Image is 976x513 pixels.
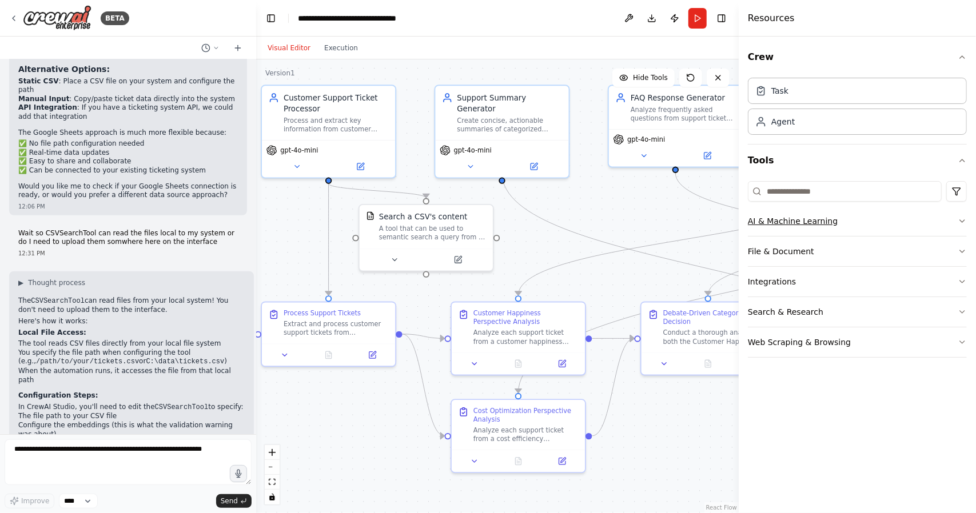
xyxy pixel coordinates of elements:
div: Analyze each support ticket from a cost efficiency perspective. For each ticket, provide detailed... [473,426,579,443]
span: Thought process [28,278,85,287]
g: Edge from d4235918-ec94-448b-a54e-e896e96212af to dfff774b-efcd-462f-b773-41eef8481b96 [323,184,432,198]
div: Cost Optimization Perspective Analysis [473,407,579,424]
button: ▶Thought process [18,278,85,287]
div: Tools [748,177,967,367]
g: Edge from 9c0f8fb4-0684-45c0-8434-a66c89e1e274 to 11dc6337-2d8e-4b29-b985-90f32a7a9cde [403,328,445,344]
div: Customer Happiness Perspective AnalysisAnalyze each support ticket from a customer happiness pers... [451,302,586,376]
p: Wait so CSVSearchTool can read the files local to my system or do I need to upload them somwhere ... [18,229,238,247]
p: The can read files from your local system! You don't need to upload them to the interface. [18,296,245,315]
nav: breadcrumb [298,13,427,24]
li: : Place a CSV file on your system and configure the path [18,77,238,95]
span: Send [221,496,238,506]
span: gpt-4o-mini [280,146,318,155]
h4: Resources [748,11,795,25]
span: gpt-4o-mini [627,135,665,144]
button: Integrations [748,267,967,296]
span: Hide Tools [633,73,668,82]
li: The file path to your CSV file [18,412,245,421]
button: Switch to previous chat [197,41,224,55]
button: toggle interactivity [265,490,280,504]
g: Edge from 11dc6337-2d8e-4b29-b985-90f32a7a9cde to 6ad2c24f-624d-4fad-96b6-66e6d0d5884c [592,333,635,344]
div: Support Summary GeneratorCreate concise, actionable summaries of categorized customer support tic... [435,85,570,178]
div: 12:31 PM [18,249,238,258]
p: Would you like me to check if your Google Sheets connection is ready, or would you prefer a diffe... [18,182,238,200]
div: FAQ Response GeneratorAnalyze frequently asked questions from support tickets and generate sugges... [608,85,743,167]
img: Logo [23,5,91,31]
li: ✅ Easy to share and collaborate [18,157,238,166]
div: FAQ Response Generator [631,93,736,103]
li: : If you have a ticketing system API, we could add that integration [18,103,238,121]
div: Process Support TicketsExtract and process customer support tickets from {ticket_source_format}. ... [261,302,396,367]
div: Customer Support Ticket Processor [284,93,389,114]
strong: Alternative Options: [18,65,110,74]
g: Edge from e6683275-401a-4c62-a5ad-af85c7f5034d to 11dc6337-2d8e-4b29-b985-90f32a7a9cde [513,184,854,296]
button: Start a new chat [229,41,247,55]
li: When the automation runs, it accesses the file from that local path [18,367,245,384]
img: CSVSearchTool [366,211,375,220]
div: Agent [771,116,795,127]
code: CSVSearchTool [155,403,209,411]
g: Edge from 83615732-49a0-4c0c-9971-1fa51e43c30a to 6ad2c24f-624d-4fad-96b6-66e6d0d5884c [592,333,635,442]
li: ✅ No file path configuration needed [18,139,238,149]
div: Customer Support Ticket ProcessorProcess and extract key information from customer support ticket... [261,85,396,178]
div: Process and extract key information from customer support tickets in {ticket_source_format}, ensu... [284,116,389,133]
div: React Flow controls [265,445,280,504]
button: Web Scraping & Browsing [748,327,967,357]
strong: Local File Access: [18,328,86,336]
button: Open in side panel [427,253,488,266]
div: Analyze each support ticket from a customer happiness perspective. For each ticket, provide detai... [473,328,579,346]
button: No output available [495,357,541,370]
li: : Copy/paste ticket data directly into the system [18,95,238,104]
button: fit view [265,475,280,490]
button: Tools [748,145,967,177]
div: Create concise, actionable summaries of categorized customer support tickets for the support team... [457,116,562,133]
div: CSVSearchToolSearch a CSV's contentA tool that can be used to semantic search a query from a CSV'... [358,204,494,272]
div: Extract and process customer support tickets from {ticket_source_format}. Parse through all avail... [284,320,389,337]
code: CSVSearchTool [31,297,85,305]
button: No output available [306,348,352,362]
g: Edge from 9c0f8fb4-0684-45c0-8434-a66c89e1e274 to 83615732-49a0-4c0c-9971-1fa51e43c30a [403,328,445,441]
p: Here's how it works: [18,317,245,326]
div: Crew [748,73,967,144]
code: C:\data\tickets.csv [146,358,224,366]
div: Version 1 [265,69,295,78]
div: Process Support Tickets [284,309,361,318]
p: The Google Sheets approach is much more flexible because: [18,129,238,138]
div: Debate-Driven Categorization DecisionConduct a thorough analysis of both the Customer Happiness A... [640,302,776,376]
button: Open in side panel [544,455,581,468]
strong: API Integration [18,103,77,111]
div: Task [771,85,788,97]
span: ▶ [18,278,23,287]
button: zoom out [265,460,280,475]
button: Open in side panel [544,357,581,370]
li: You specify the file path when configuring the tool (e.g., or ) [18,348,245,367]
button: Open in side panel [354,348,391,362]
button: Open in side panel [733,357,770,370]
li: ✅ Can be connected to your existing ticketing system [18,166,238,175]
button: Search & Research [748,297,967,327]
strong: Manual Input [18,95,69,103]
g: Edge from 5b9dee53-0028-4790-a5cf-4a16d0bb2d77 to 5e4347d8-8f3d-41cc-91aa-5d7e83434843 [497,173,903,360]
li: Configure the embeddings (this is what the validation warning was about) [18,421,245,439]
div: Customer Happiness Perspective Analysis [473,309,579,326]
button: No output available [685,357,731,370]
strong: Static CSV [18,77,59,85]
div: Search a CSV's content [379,211,468,222]
button: Open in side panel [676,149,738,162]
div: Cost Optimization Perspective AnalysisAnalyze each support ticket from a cost efficiency perspect... [451,399,586,473]
button: Improve [5,494,54,508]
button: Click to speak your automation idea [230,465,247,482]
li: ✅ Real-time data updates [18,149,238,158]
button: Hide right sidebar [714,10,730,26]
button: zoom in [265,445,280,460]
button: Visual Editor [261,41,317,55]
div: Support Summary Generator [457,93,562,114]
strong: Configuration Steps: [18,391,98,399]
span: gpt-4o-mini [454,146,492,155]
li: The tool reads CSV files directly from your local file system [18,339,245,348]
button: Open in side panel [503,160,564,173]
code: /path/to/your/tickets.csv [36,358,139,366]
a: React Flow attribution [706,504,737,511]
li: In CrewAI Studio, you'll need to edit the to specify: [18,403,245,439]
span: Improve [21,496,49,506]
